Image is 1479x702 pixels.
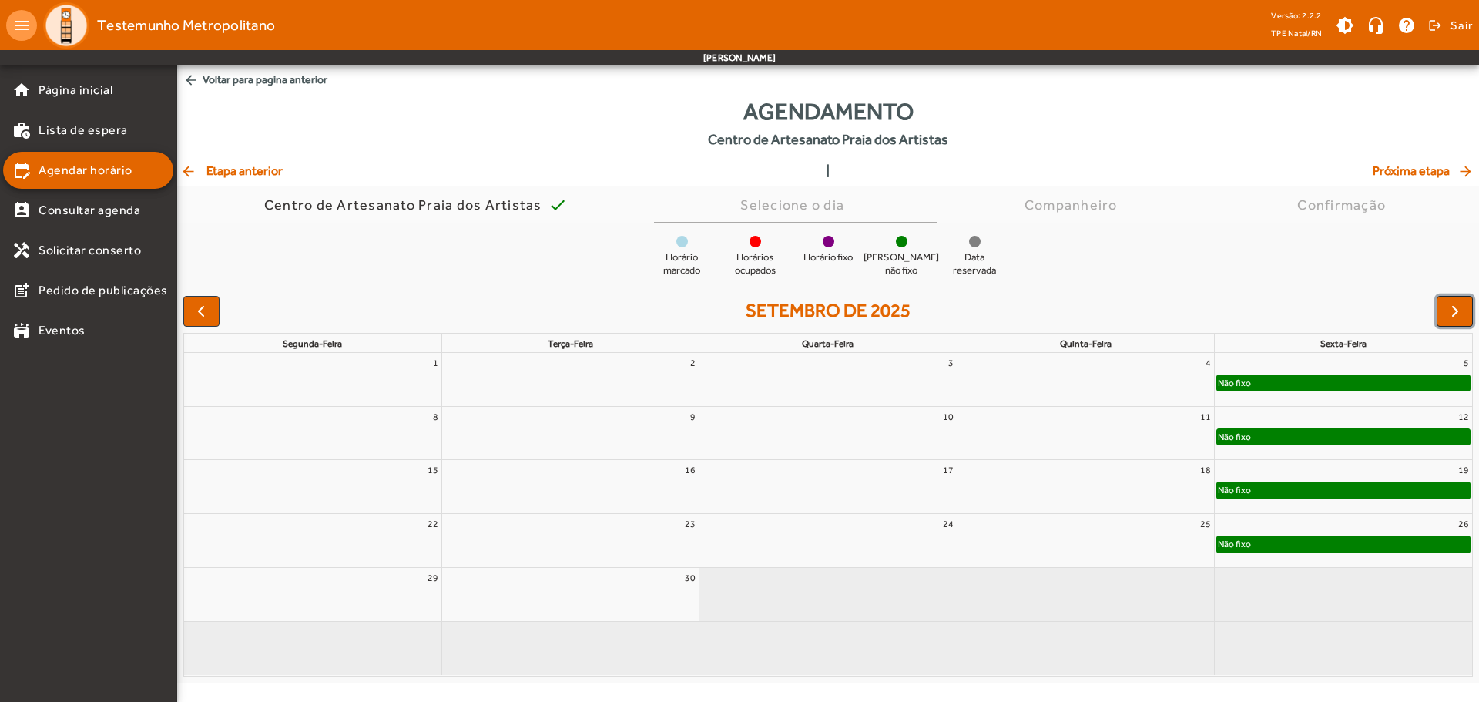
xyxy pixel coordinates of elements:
[940,407,957,427] a: 10 de setembro de 2025
[1373,162,1476,180] span: Próxima etapa
[1217,375,1252,391] div: Não fixo
[180,162,283,180] span: Etapa anterior
[1426,14,1473,37] button: Sair
[682,460,699,480] a: 16 de setembro de 2025
[1215,353,1472,406] td: 5 de setembro de 2025
[1025,197,1124,213] div: Companheiro
[424,514,441,534] a: 22 de setembro de 2025
[699,460,957,514] td: 17 de setembro de 2025
[424,460,441,480] a: 15 de setembro de 2025
[43,2,89,49] img: Logo TPE
[1317,335,1370,352] a: sexta-feira
[746,300,911,322] h2: setembro de 2025
[743,94,914,129] span: Agendamento
[424,568,441,588] a: 29 de setembro de 2025
[12,161,31,180] mat-icon: edit_calendar
[827,162,830,180] span: |
[37,2,275,49] a: Testemunho Metropolitano
[6,10,37,41] mat-icon: menu
[944,251,1005,277] span: Data reservada
[724,251,786,277] span: Horários ocupados
[12,81,31,99] mat-icon: home
[803,251,853,264] span: Horário fixo
[1215,460,1472,514] td: 19 de setembro de 2025
[1197,514,1214,534] a: 25 de setembro de 2025
[39,201,140,220] span: Consultar agenda
[184,353,441,406] td: 1 de setembro de 2025
[184,568,441,622] td: 29 de setembro de 2025
[441,514,699,568] td: 23 de setembro de 2025
[1197,460,1214,480] a: 18 de setembro de 2025
[1455,460,1472,480] a: 19 de setembro de 2025
[687,353,699,373] a: 2 de setembro de 2025
[740,197,850,213] div: Selecione o dia
[699,406,957,460] td: 10 de setembro de 2025
[708,129,948,149] span: Centro de Artesanato Praia dos Artistas
[1455,514,1472,534] a: 26 de setembro de 2025
[957,406,1214,460] td: 11 de setembro de 2025
[97,13,275,38] span: Testemunho Metropolitano
[39,281,168,300] span: Pedido de publicações
[1457,163,1476,179] mat-icon: arrow_forward
[39,321,86,340] span: Eventos
[280,335,345,352] a: segunda-feira
[682,568,699,588] a: 30 de setembro de 2025
[430,407,441,427] a: 8 de setembro de 2025
[1215,514,1472,568] td: 26 de setembro de 2025
[957,460,1214,514] td: 18 de setembro de 2025
[957,353,1214,406] td: 4 de setembro de 2025
[1271,25,1322,41] span: TPE Natal/RN
[184,406,441,460] td: 8 de setembro de 2025
[1057,335,1115,352] a: quinta-feira
[12,281,31,300] mat-icon: post_add
[12,201,31,220] mat-icon: perm_contact_calendar
[184,460,441,514] td: 15 de setembro de 2025
[1271,6,1322,25] div: Versão: 2.2.2
[39,121,128,139] span: Lista de espera
[940,460,957,480] a: 17 de setembro de 2025
[441,406,699,460] td: 9 de setembro de 2025
[183,72,199,88] mat-icon: arrow_back
[1202,353,1214,373] a: 4 de setembro de 2025
[687,407,699,427] a: 9 de setembro de 2025
[1461,353,1472,373] a: 5 de setembro de 2025
[1217,536,1252,552] div: Não fixo
[799,335,857,352] a: quarta-feira
[430,353,441,373] a: 1 de setembro de 2025
[180,163,199,179] mat-icon: arrow_back
[1455,407,1472,427] a: 12 de setembro de 2025
[699,514,957,568] td: 24 de setembro de 2025
[1217,429,1252,445] div: Não fixo
[441,460,699,514] td: 16 de setembro de 2025
[264,197,548,213] div: Centro de Artesanato Praia dos Artistas
[39,161,132,180] span: Agendar horário
[545,335,596,352] a: terça-feira
[699,353,957,406] td: 3 de setembro de 2025
[957,514,1214,568] td: 25 de setembro de 2025
[940,514,957,534] a: 24 de setembro de 2025
[1197,407,1214,427] a: 11 de setembro de 2025
[39,81,112,99] span: Página inicial
[177,65,1479,94] span: Voltar para pagina anterior
[1297,197,1392,213] div: Confirmação
[441,568,699,622] td: 30 de setembro de 2025
[12,241,31,260] mat-icon: handyman
[1217,482,1252,498] div: Não fixo
[1450,13,1473,38] span: Sair
[682,514,699,534] a: 23 de setembro de 2025
[39,241,141,260] span: Solicitar conserto
[864,251,939,277] span: [PERSON_NAME] não fixo
[184,514,441,568] td: 22 de setembro de 2025
[548,196,567,214] mat-icon: check
[12,321,31,340] mat-icon: stadium
[945,353,957,373] a: 3 de setembro de 2025
[441,353,699,406] td: 2 de setembro de 2025
[651,251,713,277] span: Horário marcado
[1215,406,1472,460] td: 12 de setembro de 2025
[12,121,31,139] mat-icon: work_history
